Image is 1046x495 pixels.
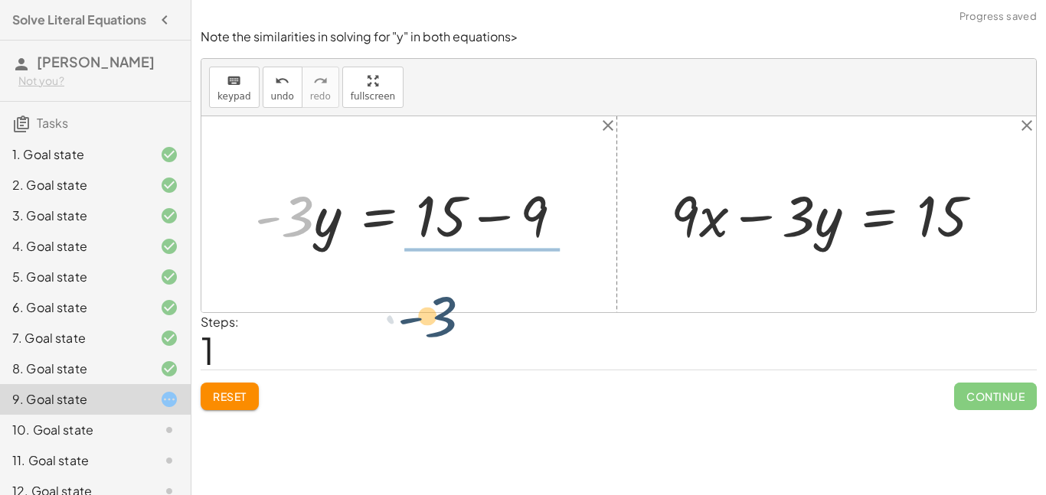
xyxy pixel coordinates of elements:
[599,116,617,140] button: close
[217,91,251,102] span: keypad
[201,327,214,373] span: 1
[302,67,339,108] button: redoredo
[12,237,136,256] div: 4. Goal state
[351,91,395,102] span: fullscreen
[160,390,178,409] i: Task started.
[201,314,239,330] label: Steps:
[1018,116,1036,135] i: close
[12,360,136,378] div: 8. Goal state
[271,91,294,102] span: undo
[160,145,178,164] i: Task finished and correct.
[160,268,178,286] i: Task finished and correct.
[37,53,155,70] span: [PERSON_NAME]
[160,360,178,378] i: Task finished and correct.
[201,383,259,410] button: Reset
[18,73,178,89] div: Not you?
[227,72,241,90] i: keyboard
[12,268,136,286] div: 5. Goal state
[160,298,178,317] i: Task finished and correct.
[12,145,136,164] div: 1. Goal state
[160,237,178,256] i: Task finished and correct.
[209,67,260,108] button: keyboardkeypad
[313,72,328,90] i: redo
[12,176,136,194] div: 2. Goal state
[959,9,1037,24] span: Progress saved
[1018,116,1036,140] button: close
[160,451,178,470] i: Task not started.
[342,67,404,108] button: fullscreen
[310,91,331,102] span: redo
[263,67,302,108] button: undoundo
[599,116,617,135] i: close
[12,329,136,347] div: 7. Goal state
[12,207,136,225] div: 3. Goal state
[12,390,136,409] div: 9. Goal state
[12,421,136,439] div: 10. Goal state
[160,329,178,347] i: Task finished and correct.
[275,72,289,90] i: undo
[12,451,136,470] div: 11. Goal state
[213,389,247,403] span: Reset
[37,115,68,131] span: Tasks
[160,176,178,194] i: Task finished and correct.
[12,298,136,317] div: 6. Goal state
[160,207,178,225] i: Task finished and correct.
[201,28,1037,46] p: Note the similarities in solving for "y" in both equations>
[160,421,178,439] i: Task not started.
[12,11,146,29] h4: Solve Literal Equations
